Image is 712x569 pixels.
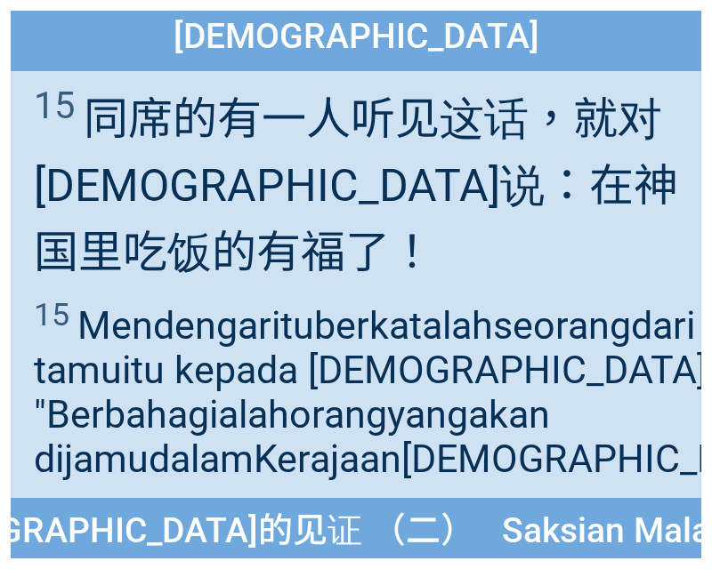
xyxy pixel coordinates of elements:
span: 同席的 [34,83,679,283]
wg2316: 国 [34,227,434,278]
wg3107: ！ [390,227,434,278]
wg2036: ：在 [34,160,678,278]
wg191: 这话 [34,93,678,278]
sup: 15 [34,296,69,333]
wg932: 里吃 [78,227,434,278]
span: [DEMOGRAPHIC_DATA] [174,16,539,57]
sup: 15 [34,84,75,127]
wg5315: 饭 [167,227,434,278]
wg4873: 有一人 [34,93,678,278]
wg5100: 听见 [34,93,678,278]
wg1722: 神 [34,160,678,278]
wg5023: ，就对[DEMOGRAPHIC_DATA]说 [34,93,678,278]
wg740: 的有福了 [212,227,434,278]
